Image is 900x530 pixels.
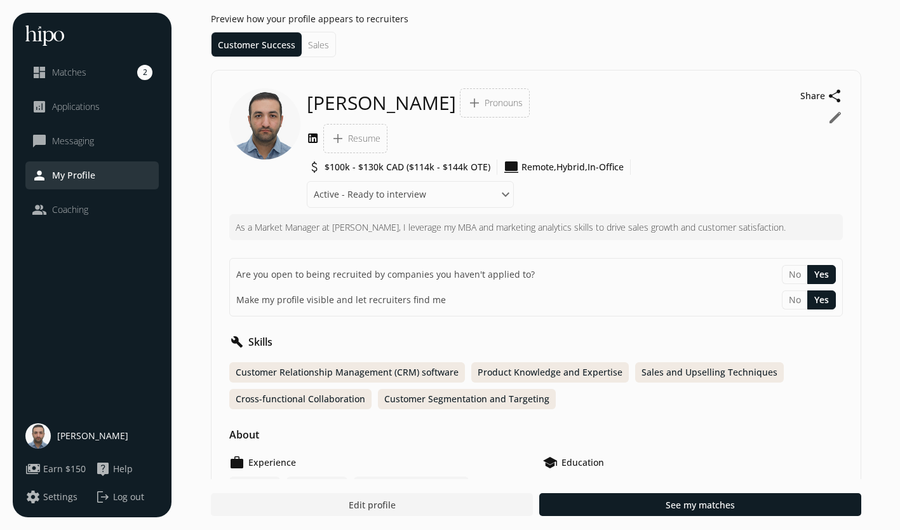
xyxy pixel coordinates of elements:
a: live_helpHelp [95,461,159,477]
span: work [229,455,245,470]
a: chat_bubble_outlineMessaging [32,133,152,149]
span: people [32,202,47,217]
span: logout [95,489,111,505]
p: As a Market Manager at [PERSON_NAME], I leverage my MBA and marketing analytics skills to drive s... [236,221,836,234]
button: paymentsEarn $150 [25,461,86,477]
span: Resume [348,132,380,145]
span: Edit profile [348,498,395,512]
div: Product Knowledge and Expertise [471,362,629,383]
h2: Experience [248,456,296,469]
span: Make my profile visible and let recruiters find me [236,294,446,306]
span: computer [504,160,519,175]
span: Share [800,90,825,102]
span: live_help [95,461,111,477]
h2: Education [561,456,604,469]
div: Masters [542,477,843,489]
span: share [828,88,843,104]
h2: About [229,427,259,442]
button: Yes [807,265,836,284]
button: No [782,265,807,284]
button: Yes [807,290,836,309]
span: school [542,455,558,470]
span: payments [25,461,41,477]
a: peopleCoaching [32,202,152,217]
span: Pronouns [485,97,523,109]
a: analyticsApplications [32,99,152,114]
h2: Skills [248,334,272,350]
a: personMy Profile [32,168,152,183]
div: Mid-Level [229,477,280,497]
span: add [330,131,346,146]
span: Applications [52,100,100,113]
button: settingsSettings [25,489,77,505]
span: Log out [113,491,144,503]
img: user-photo [25,423,51,449]
button: See my matches [539,493,861,516]
span: add [467,95,482,111]
span: Messaging [52,135,94,147]
button: logoutLog out [95,489,159,505]
div: Senior Level [286,477,347,497]
a: dashboardMatches2 [32,65,152,80]
button: No [782,290,807,309]
button: Edit profile [211,493,533,516]
span: [PERSON_NAME] [57,430,128,442]
div: Manager, with experience [354,477,469,497]
a: settingsSettings [25,489,89,505]
button: edit [828,110,843,125]
li: Sales [302,32,335,57]
div: Customer Segmentation and Targeting [378,389,556,409]
button: Shareshare [800,88,843,104]
span: analytics [32,99,47,114]
div: Customer Relationship Management (CRM) software [229,362,465,383]
span: attach_money [307,160,322,175]
span: person [32,168,47,183]
span: Are you open to being recruited by companies you haven't applied to? [236,268,535,281]
a: paymentsEarn $150 [25,461,89,477]
span: $100k - $130k CAD ($114k - $144k OTE) [325,161,490,173]
span: Help [113,463,133,475]
span: Earn $150 [43,463,86,475]
span: Remote, [521,161,556,173]
span: See my matches [666,498,735,512]
span: [PERSON_NAME] [307,92,456,114]
img: candidate-image [229,88,300,160]
img: hh-logo-white [25,25,64,46]
span: Matches [52,66,86,79]
span: build [229,334,245,350]
span: dashboard [32,65,47,80]
span: settings [25,489,41,505]
span: In-Office [588,161,624,173]
span: chat_bubble_outline [32,133,47,149]
div: Cross-functional Collaboration [229,389,372,409]
span: 2 [137,65,152,80]
span: Settings [43,491,77,503]
span: Coaching [52,203,88,216]
span: My Profile [52,169,95,182]
span: Hybrid, [556,161,588,173]
li: Customer Success [212,32,302,57]
button: live_helpHelp [95,461,133,477]
div: Sales and Upselling Techniques [635,362,784,383]
h1: Preview how your profile appears to recruiters [211,13,861,25]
